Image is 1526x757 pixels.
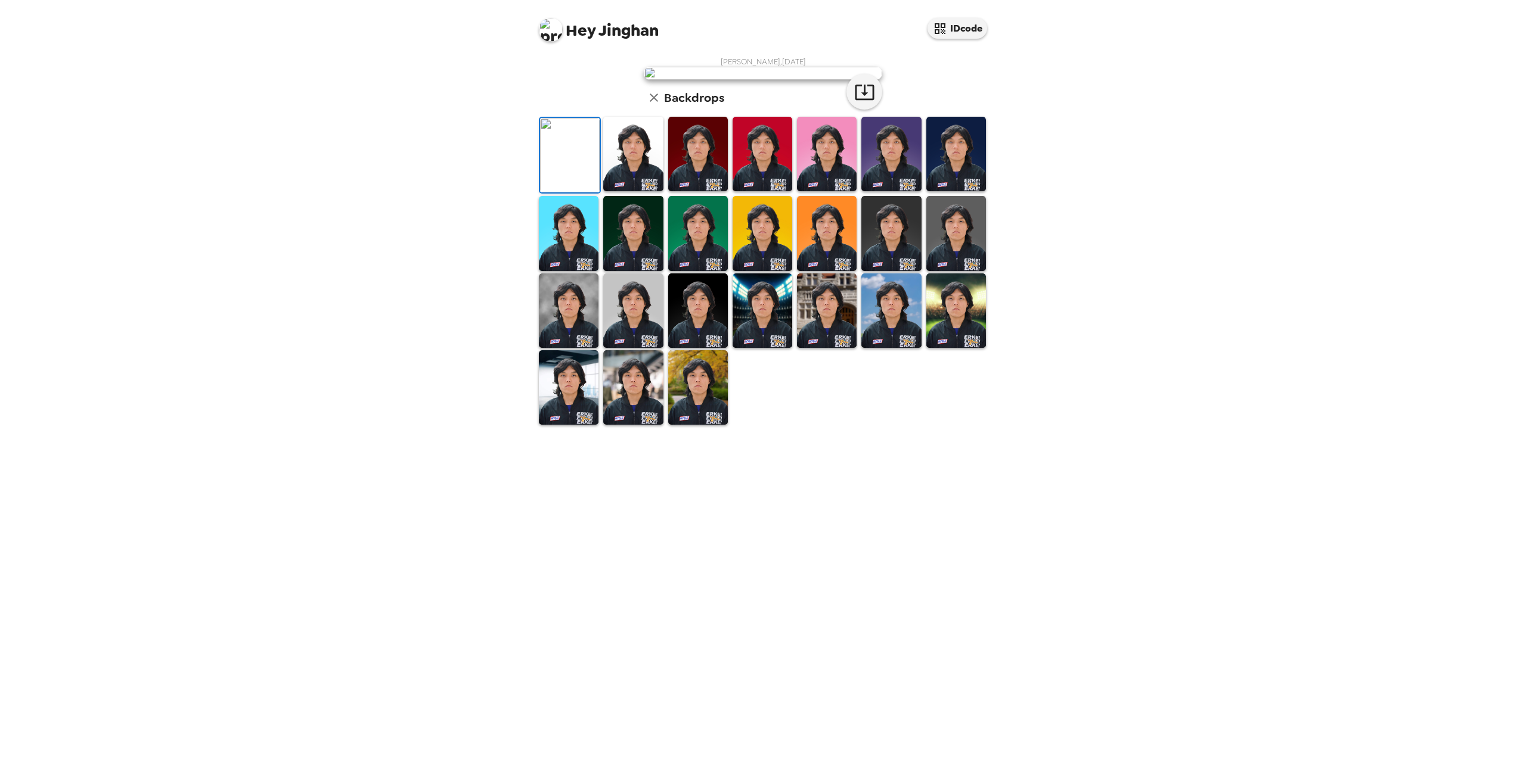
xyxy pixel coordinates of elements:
span: [PERSON_NAME] , [DATE] [721,57,806,67]
button: IDcode [928,18,987,39]
img: profile pic [539,18,563,42]
img: Original [540,118,600,192]
h6: Backdrops [664,88,724,107]
img: user [644,67,882,80]
span: Hey [566,20,595,41]
span: Jinghan [539,12,659,39]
